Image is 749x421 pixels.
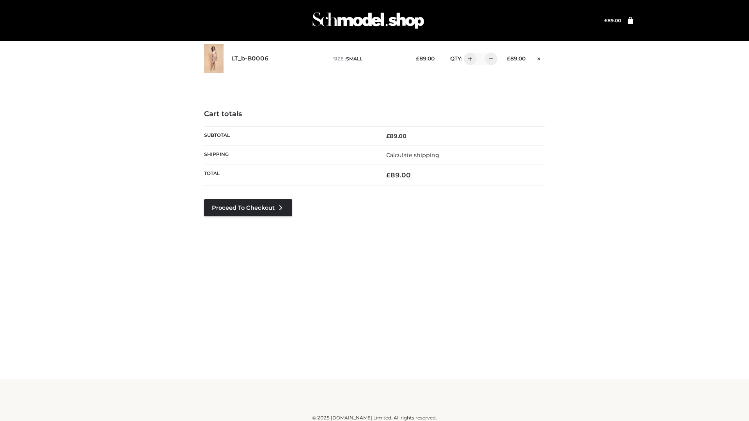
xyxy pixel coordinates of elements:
a: Remove this item [533,53,545,63]
a: LT_b-B0006 [231,55,269,62]
img: Schmodel Admin 964 [310,5,427,36]
span: £ [416,55,419,62]
a: Proceed to Checkout [204,199,292,216]
span: £ [386,171,390,179]
bdi: 89.00 [386,171,411,179]
a: Calculate shipping [386,152,439,159]
span: £ [507,55,510,62]
span: £ [386,133,390,140]
bdi: 89.00 [507,55,525,62]
a: £89.00 [604,18,621,23]
p: size : [333,55,404,62]
h4: Cart totals [204,110,545,119]
th: Shipping [204,145,374,165]
span: SMALL [346,56,362,62]
bdi: 89.00 [416,55,435,62]
div: QTY: [442,53,495,65]
bdi: 89.00 [386,133,406,140]
bdi: 89.00 [604,18,621,23]
span: £ [604,18,607,23]
th: Total [204,165,374,186]
th: Subtotal [204,126,374,145]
